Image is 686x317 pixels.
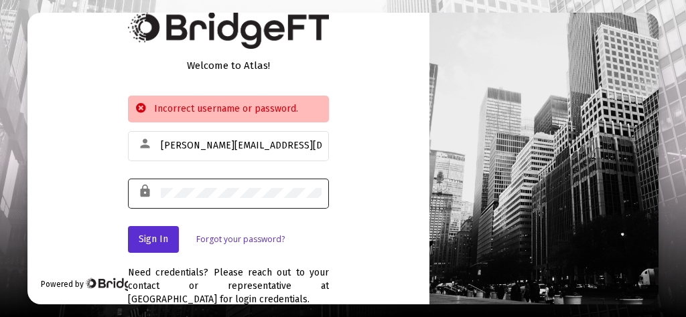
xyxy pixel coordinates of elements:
[128,11,329,49] img: Bridge Financial Technology Logo
[138,183,154,199] mat-icon: lock
[139,233,168,245] span: Sign In
[128,96,329,122] div: Incorrect username or password.
[138,136,154,152] mat-icon: person
[128,253,329,306] div: Need credentials? Please reach out to your contact or representative at [GEOGRAPHIC_DATA] for log...
[196,233,285,246] a: Forgot your password?
[41,278,155,291] div: Powered by
[161,140,322,151] input: Email or Username
[85,278,155,291] img: Bridge Financial Technology Logo
[128,226,179,253] button: Sign In
[128,59,329,72] div: Welcome to Atlas!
